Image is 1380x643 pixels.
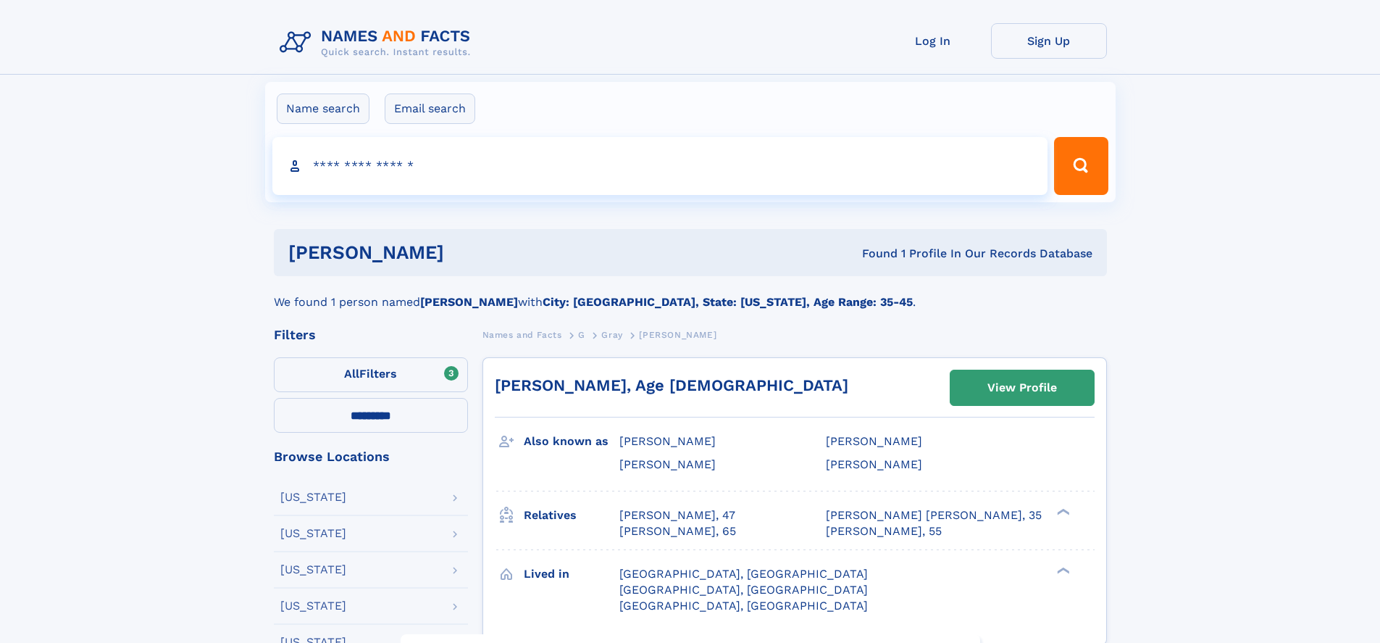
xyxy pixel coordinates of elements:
[524,562,619,586] h3: Lived in
[578,325,585,344] a: G
[420,295,518,309] b: [PERSON_NAME]
[274,23,482,62] img: Logo Names and Facts
[619,507,735,523] a: [PERSON_NAME], 47
[385,94,475,124] label: Email search
[280,564,346,576] div: [US_STATE]
[639,330,716,340] span: [PERSON_NAME]
[280,528,346,539] div: [US_STATE]
[619,434,716,448] span: [PERSON_NAME]
[987,371,1057,405] div: View Profile
[826,457,922,471] span: [PERSON_NAME]
[274,276,1107,311] div: We found 1 person named with .
[601,330,622,340] span: Gray
[277,94,369,124] label: Name search
[543,295,913,309] b: City: [GEOGRAPHIC_DATA], State: [US_STATE], Age Range: 35-45
[524,429,619,454] h3: Also known as
[482,325,562,344] a: Names and Facts
[274,357,468,392] label: Filters
[619,523,736,539] a: [PERSON_NAME], 65
[826,507,1042,523] a: [PERSON_NAME] [PERSON_NAME], 35
[619,567,868,581] span: [GEOGRAPHIC_DATA], [GEOGRAPHIC_DATA]
[950,370,1094,405] a: View Profile
[272,137,1048,195] input: search input
[274,450,468,463] div: Browse Locations
[826,523,942,539] a: [PERSON_NAME], 55
[578,330,585,340] span: G
[653,246,1092,262] div: Found 1 Profile In Our Records Database
[619,457,716,471] span: [PERSON_NAME]
[344,367,359,381] span: All
[495,376,848,394] a: [PERSON_NAME], Age [DEMOGRAPHIC_DATA]
[619,599,868,613] span: [GEOGRAPHIC_DATA], [GEOGRAPHIC_DATA]
[619,583,868,597] span: [GEOGRAPHIC_DATA], [GEOGRAPHIC_DATA]
[1053,507,1071,516] div: ❯
[288,244,653,262] h1: [PERSON_NAME]
[826,434,922,448] span: [PERSON_NAME]
[991,23,1107,59] a: Sign Up
[524,503,619,528] h3: Relatives
[274,328,468,341] div: Filters
[280,600,346,612] div: [US_STATE]
[1054,137,1108,195] button: Search Button
[280,491,346,503] div: [US_STATE]
[601,325,622,344] a: Gray
[1053,565,1071,575] div: ❯
[875,23,991,59] a: Log In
